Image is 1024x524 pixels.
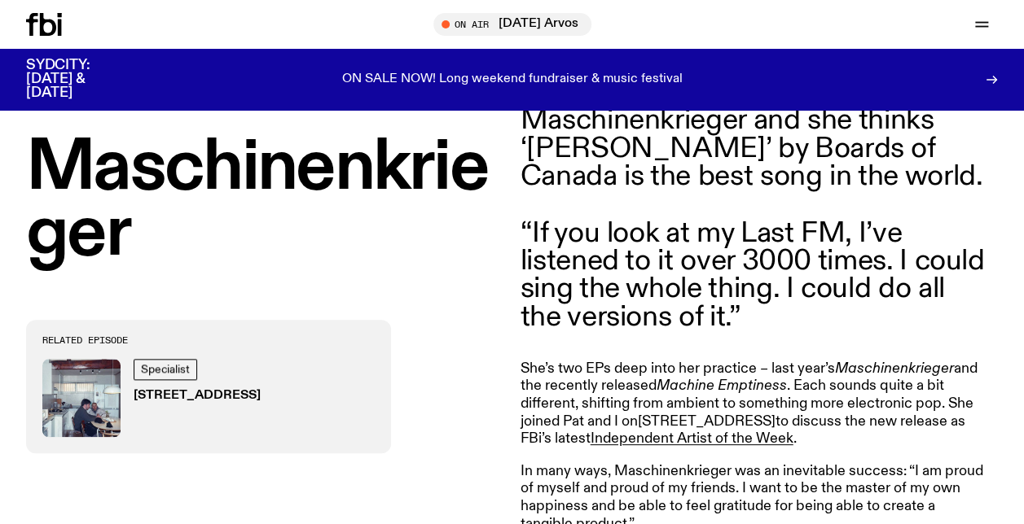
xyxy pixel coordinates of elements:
h3: Related Episode [42,336,375,345]
blockquote: “If you look at my Last FM, I’ve listened to it over 3000 times. I could sing the whole thing. I ... [521,220,990,331]
em: Maschinenkrieger [835,361,954,376]
button: On Air[DATE] Arvos [433,13,591,36]
h3: [STREET_ADDRESS] [134,390,261,402]
em: Machine Emptiness [657,378,787,393]
h3: SYDCITY: [DATE] & [DATE] [26,59,130,100]
p: [PERSON_NAME] is Maschinenkrieger and she thinks ‘[PERSON_NAME]’ by Boards of Canada is the best ... [521,79,990,190]
h1: Maschinenkrieger [26,136,504,268]
a: Independent Artist of the Week [591,431,793,446]
a: Pat sits at a dining table with his profile facing the camera. Rhea sits to his left facing the c... [42,359,375,437]
p: She’s two EPs deep into her practice – last year’s and the recently released . Each sounds quite ... [521,360,990,448]
a: [STREET_ADDRESS] [638,414,776,429]
p: ON SALE NOW! Long weekend fundraiser & music festival [342,72,683,87]
img: Pat sits at a dining table with his profile facing the camera. Rhea sits to his left facing the c... [42,359,121,437]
